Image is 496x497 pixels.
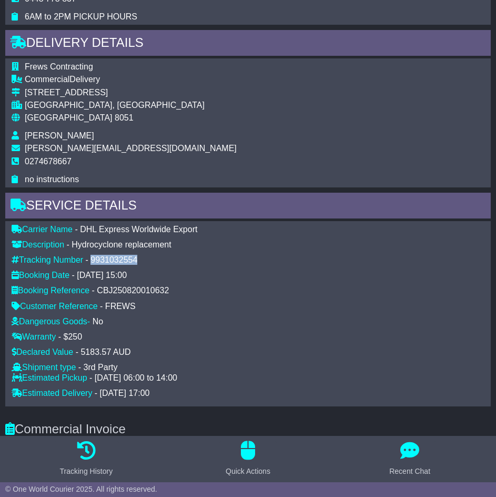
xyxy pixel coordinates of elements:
[64,332,83,342] div: $250
[12,285,89,295] div: Booking Reference
[389,466,430,477] div: Recent Chat
[25,100,237,110] div: [GEOGRAPHIC_DATA], [GEOGRAPHIC_DATA]
[86,255,88,265] span: -
[12,240,64,250] div: Description
[100,388,150,398] div: [DATE] 17:00
[105,301,136,311] div: FREWS
[12,388,92,398] div: Estimated Delivery
[383,441,437,477] button: Recent Chat
[89,373,92,383] span: -
[66,240,69,250] span: -
[12,224,73,234] div: Carrier Name
[72,270,75,280] span: -
[58,332,61,342] span: -
[84,363,118,372] span: 3rd Party
[5,193,491,221] div: Service Details
[87,317,90,326] span: -
[25,75,69,84] span: Commercial
[12,362,76,372] div: Shipment type
[25,157,72,166] span: 0274678667
[226,466,270,477] div: Quick Actions
[25,131,94,140] span: [PERSON_NAME]
[90,255,137,265] div: 9931032554
[12,255,83,265] div: Tracking Number
[12,301,98,311] div: Customer Reference
[76,347,78,357] span: -
[5,485,157,493] span: © One World Courier 2025. All rights reserved.
[77,270,127,280] div: [DATE] 15:00
[92,285,95,295] span: -
[72,240,171,250] div: Hydrocyclone replacement
[12,332,56,342] div: Warranty
[93,317,103,326] span: No
[25,74,237,84] div: Delivery
[12,373,87,383] div: Estimated Pickup
[5,422,491,436] h3: Commercial Invoice
[78,362,81,372] span: -
[80,224,197,234] div: DHL Express Worldwide Export
[25,12,137,21] span: 6AM to 2PM PICKUP HOURS
[100,301,103,311] span: -
[95,373,177,383] div: [DATE] 06:00 to 14:00
[5,30,491,58] div: Delivery Details
[97,285,169,295] div: CBJ250820010632
[80,347,130,357] div: 5183.57 AUD
[25,62,93,71] span: Frews Contracting
[219,441,277,477] button: Quick Actions
[12,316,90,326] div: Dangerous Goods
[54,441,119,477] button: Tracking History
[95,388,97,398] span: -
[25,113,113,122] span: [GEOGRAPHIC_DATA]
[25,144,237,153] span: [PERSON_NAME][EMAIL_ADDRESS][DOMAIN_NAME]
[25,175,79,184] span: no instructions
[12,347,73,357] div: Declared Value
[12,270,69,280] div: Booking Date
[115,113,134,122] span: 8051
[60,466,113,477] div: Tracking History
[25,87,237,97] div: [STREET_ADDRESS]
[75,224,77,234] span: -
